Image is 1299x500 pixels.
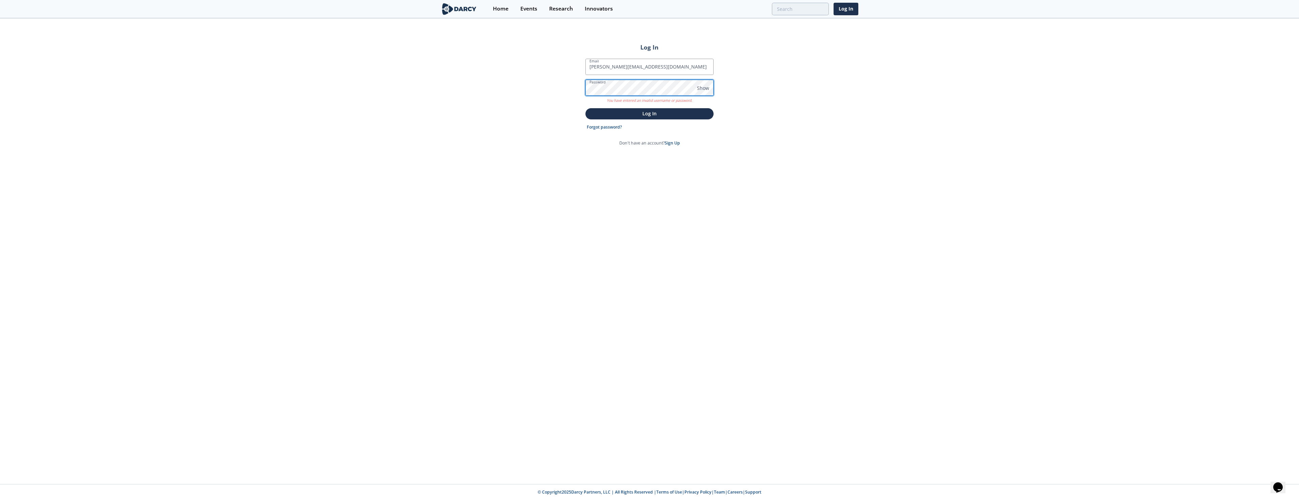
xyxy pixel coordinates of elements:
span: Show [697,84,709,92]
label: Email [589,58,599,64]
button: Log In [585,108,714,119]
p: © Copyright 2025 Darcy Partners, LLC | All Rights Reserved | | | | | [399,489,900,495]
a: Careers [727,489,743,495]
a: Privacy Policy [684,489,712,495]
input: Advanced Search [772,3,829,15]
div: Research [549,6,573,12]
p: You have entered an invalid username or password. [585,96,714,103]
a: Forgot password? [587,124,622,130]
a: Support [745,489,761,495]
div: Innovators [585,6,613,12]
iframe: chat widget [1271,473,1292,493]
a: Terms of Use [656,489,682,495]
p: Don't have an account? [619,140,680,146]
a: Sign Up [665,140,680,146]
p: Log In [590,110,709,117]
label: Password [589,79,606,85]
img: logo-wide.svg [441,3,478,15]
div: Events [520,6,537,12]
h2: Log In [585,43,714,52]
div: Home [493,6,508,12]
a: Log In [834,3,858,15]
a: Team [714,489,725,495]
